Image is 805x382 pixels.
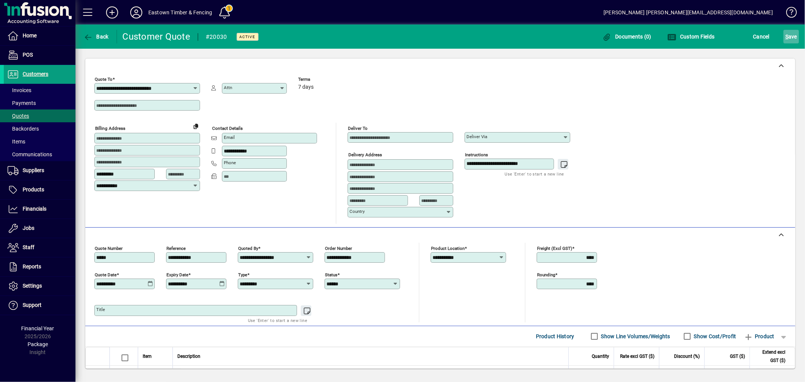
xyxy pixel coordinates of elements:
span: Description [177,352,200,360]
mat-label: Quote date [95,272,117,277]
span: ave [785,31,797,43]
mat-label: Deliver To [348,126,368,131]
span: Items [8,139,25,145]
a: Quotes [4,109,75,122]
a: Knowledge Base [780,2,796,26]
span: Rate excl GST ($) [620,352,654,360]
span: Payments [8,100,36,106]
mat-label: Freight (excl GST) [537,245,572,251]
button: Documents (0) [600,30,653,43]
mat-label: Order number [325,245,352,251]
a: Backorders [4,122,75,135]
td: 0.0000 [659,366,704,381]
mat-label: Quote To [95,77,112,82]
span: Invoices [8,87,31,93]
span: Terms [298,77,343,82]
span: POS [23,52,33,58]
mat-label: Instructions [465,152,488,157]
span: Custom Fields [667,34,715,40]
div: Customer Quote [123,31,191,43]
mat-label: Quoted by [238,245,258,251]
span: Financials [23,206,46,212]
label: Show Line Volumes/Weights [600,333,670,340]
span: Back [83,34,109,40]
span: Settings [23,283,42,289]
button: Product History [533,330,577,343]
span: Backorders [8,126,39,132]
a: Payments [4,97,75,109]
mat-label: Status [325,272,337,277]
span: Extend excl GST ($) [754,348,785,365]
div: [PERSON_NAME] [PERSON_NAME][EMAIL_ADDRESS][DOMAIN_NAME] [603,6,773,18]
label: Show Cost/Profit [693,333,736,340]
span: Financial Year [22,325,54,331]
div: Eastown Timber & Fencing [148,6,212,18]
a: Jobs [4,219,75,238]
div: #20030 [206,31,227,43]
span: Active [240,34,256,39]
mat-label: Attn [224,85,232,90]
td: 3875.00 [750,366,795,381]
span: GST ($) [730,352,745,360]
a: Home [4,26,75,45]
td: 581.25 [704,366,750,381]
mat-label: Rounding [537,272,555,277]
span: Communications [8,151,52,157]
button: Save [783,30,799,43]
span: Support [23,302,42,308]
span: 7 days [298,84,314,90]
button: Copy to Delivery address [190,120,202,132]
mat-label: Quote number [95,245,123,251]
span: Home [23,32,37,39]
a: Settings [4,277,75,296]
a: Reports [4,257,75,276]
span: Customers [23,71,48,77]
mat-label: Deliver via [466,134,487,139]
span: Staff [23,244,34,250]
button: Add [100,6,124,19]
button: Product [740,330,778,343]
span: Product [744,330,774,342]
mat-hint: Use 'Enter' to start a new line [505,169,564,178]
span: Cancel [753,31,770,43]
a: Items [4,135,75,148]
span: Discount (%) [674,352,700,360]
button: Profile [124,6,148,19]
a: Suppliers [4,161,75,180]
a: Products [4,180,75,199]
span: Quantity [592,352,609,360]
a: Financials [4,200,75,219]
a: Support [4,296,75,315]
mat-label: Country [349,209,365,214]
a: Staff [4,238,75,257]
span: Suppliers [23,167,44,173]
button: Back [82,30,111,43]
a: POS [4,46,75,65]
mat-label: Phone [224,160,236,165]
button: Cancel [751,30,772,43]
app-page-header-button: Back [75,30,117,43]
mat-label: Reference [166,245,186,251]
span: Jobs [23,225,34,231]
span: Documents (0) [602,34,651,40]
mat-label: Product location [431,245,465,251]
button: Custom Fields [665,30,717,43]
span: Package [28,341,48,347]
mat-label: Email [224,135,235,140]
mat-label: Type [238,272,247,277]
span: Item [143,352,152,360]
mat-label: Expiry date [166,272,188,277]
a: Communications [4,148,75,161]
mat-hint: Use 'Enter' to start a new line [248,316,307,325]
mat-label: Title [96,307,105,312]
span: Quotes [8,113,29,119]
span: Product History [536,330,574,342]
span: Products [23,186,44,193]
a: Invoices [4,84,75,97]
span: S [785,34,788,40]
span: Reports [23,263,41,270]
